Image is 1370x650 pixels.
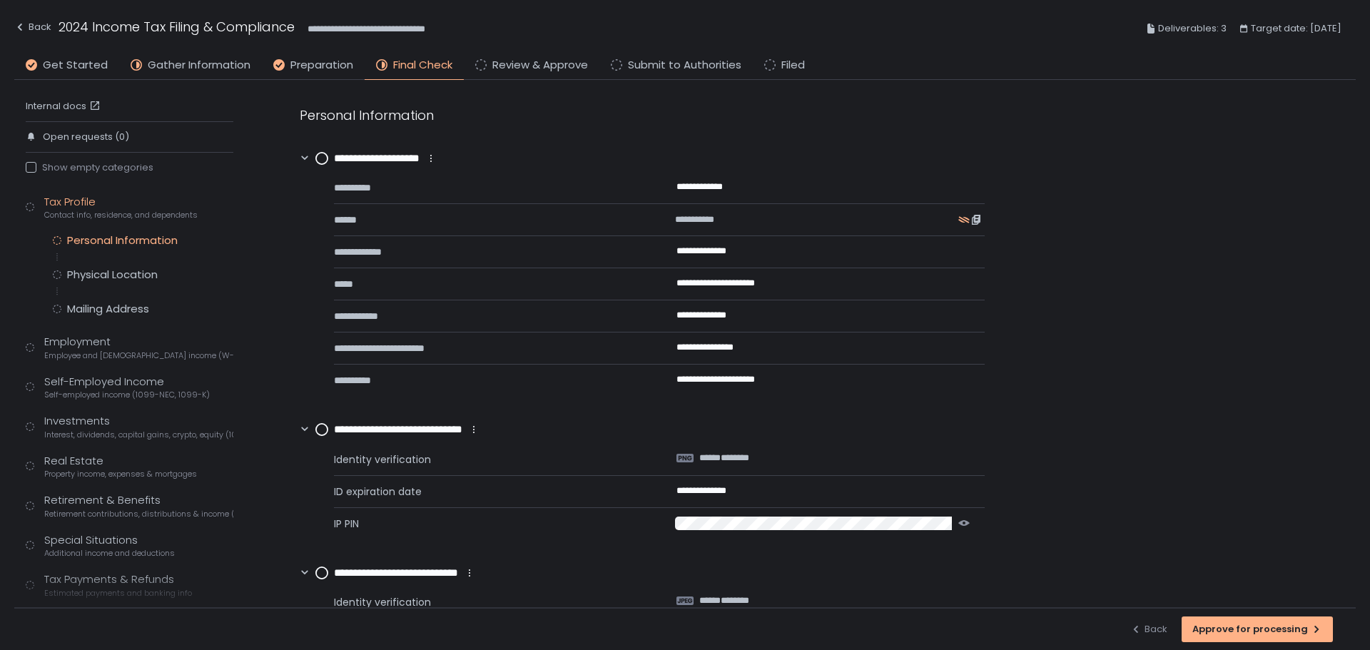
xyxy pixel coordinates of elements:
[334,452,642,467] span: Identity verification
[44,413,233,440] div: Investments
[334,595,642,609] span: Identity verification
[59,17,295,36] h1: 2024 Income Tax Filing & Compliance
[26,100,103,113] a: Internal docs
[14,17,51,41] button: Back
[492,57,588,73] span: Review & Approve
[628,57,741,73] span: Submit to Authorities
[44,350,233,361] span: Employee and [DEMOGRAPHIC_DATA] income (W-2s)
[43,57,108,73] span: Get Started
[67,233,178,248] div: Personal Information
[1130,623,1167,636] div: Back
[393,57,452,73] span: Final Check
[1251,20,1341,37] span: Target date: [DATE]
[1130,616,1167,642] button: Back
[1182,616,1333,642] button: Approve for processing
[67,268,158,282] div: Physical Location
[44,374,210,401] div: Self-Employed Income
[44,548,175,559] span: Additional income and deductions
[44,588,192,599] span: Estimated payments and banking info
[44,210,198,220] span: Contact info, residence, and dependents
[1158,20,1227,37] span: Deliverables: 3
[44,492,233,519] div: Retirement & Benefits
[44,469,197,479] span: Property income, expenses & mortgages
[44,532,175,559] div: Special Situations
[44,194,198,221] div: Tax Profile
[43,131,129,143] span: Open requests (0)
[334,484,642,499] span: ID expiration date
[290,57,353,73] span: Preparation
[148,57,250,73] span: Gather Information
[14,19,51,36] div: Back
[1192,623,1322,636] div: Approve for processing
[300,106,985,125] div: Personal Information
[44,390,210,400] span: Self-employed income (1099-NEC, 1099-K)
[334,517,641,531] span: IP PIN
[781,57,805,73] span: Filed
[67,302,149,316] div: Mailing Address
[44,509,233,519] span: Retirement contributions, distributions & income (1099-R, 5498)
[44,572,192,599] div: Tax Payments & Refunds
[44,430,233,440] span: Interest, dividends, capital gains, crypto, equity (1099s, K-1s)
[44,453,197,480] div: Real Estate
[44,334,233,361] div: Employment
